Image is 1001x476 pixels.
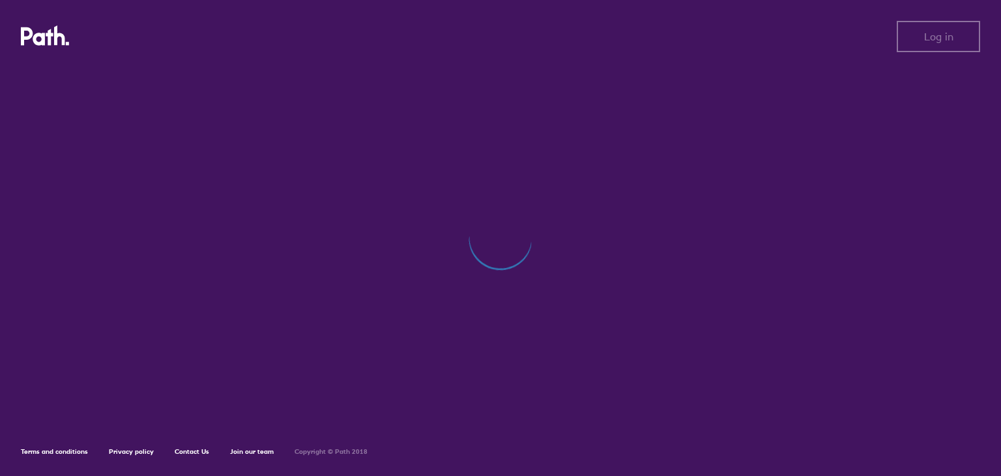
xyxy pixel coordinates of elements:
a: Privacy policy [109,447,154,456]
span: Log in [924,31,953,42]
a: Terms and conditions [21,447,88,456]
a: Join our team [230,447,274,456]
h6: Copyright © Path 2018 [295,448,368,456]
a: Contact Us [175,447,209,456]
button: Log in [897,21,980,52]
